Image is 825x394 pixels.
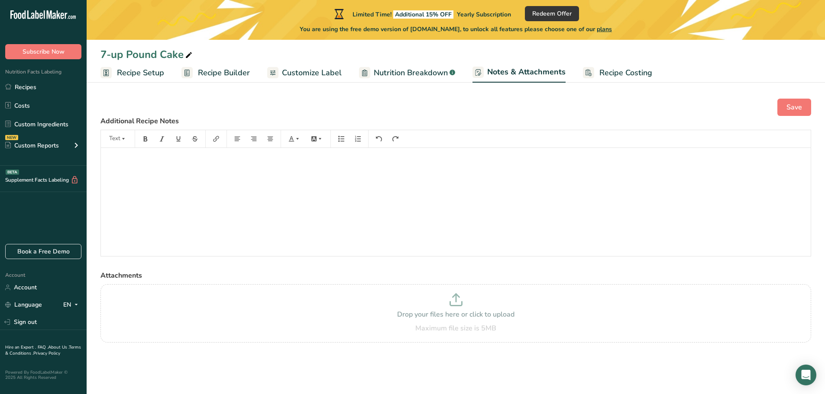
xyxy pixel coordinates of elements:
div: Powered By FoodLabelMaker © 2025 All Rights Reserved [5,370,81,380]
a: Notes & Attachments [472,62,566,83]
span: plans [597,25,612,33]
a: Terms & Conditions . [5,344,81,356]
span: Nutrition Breakdown [374,67,448,79]
label: Additional Recipe Notes [100,116,811,126]
span: Notes & Attachments [487,66,566,78]
span: Additional 15% OFF [393,10,453,19]
button: Text [105,132,131,146]
span: Yearly Subscription [457,10,511,19]
div: Custom Reports [5,141,59,150]
div: 7-up Pound Cake [100,47,194,62]
a: Recipe Builder [181,63,250,83]
a: Customize Label [267,63,342,83]
a: Hire an Expert . [5,344,36,350]
span: Attachments [100,271,142,280]
button: Save [777,99,811,116]
span: You are using the free demo version of [DOMAIN_NAME], to unlock all features please choose one of... [300,25,612,34]
div: BETA [6,170,19,175]
p: Drop your files here or click to upload [103,309,809,320]
div: Maximum file size is 5MB [103,323,809,333]
a: Nutrition Breakdown [359,63,455,83]
a: Language [5,297,42,312]
span: Subscribe Now [23,47,65,56]
a: Recipe Setup [100,63,164,83]
div: Limited Time! [333,9,511,19]
button: Redeem Offer [525,6,579,21]
a: Recipe Costing [583,63,652,83]
span: Redeem Offer [532,9,572,18]
span: Save [786,102,802,112]
span: Recipe Costing [599,67,652,79]
a: FAQ . [38,344,48,350]
div: NEW [5,135,18,140]
div: EN [63,300,81,310]
span: Customize Label [282,67,342,79]
a: About Us . [48,344,69,350]
button: Subscribe Now [5,44,81,59]
a: Privacy Policy [33,350,60,356]
div: Open Intercom Messenger [796,365,816,385]
a: Book a Free Demo [5,244,81,259]
span: Recipe Builder [198,67,250,79]
span: Recipe Setup [117,67,164,79]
